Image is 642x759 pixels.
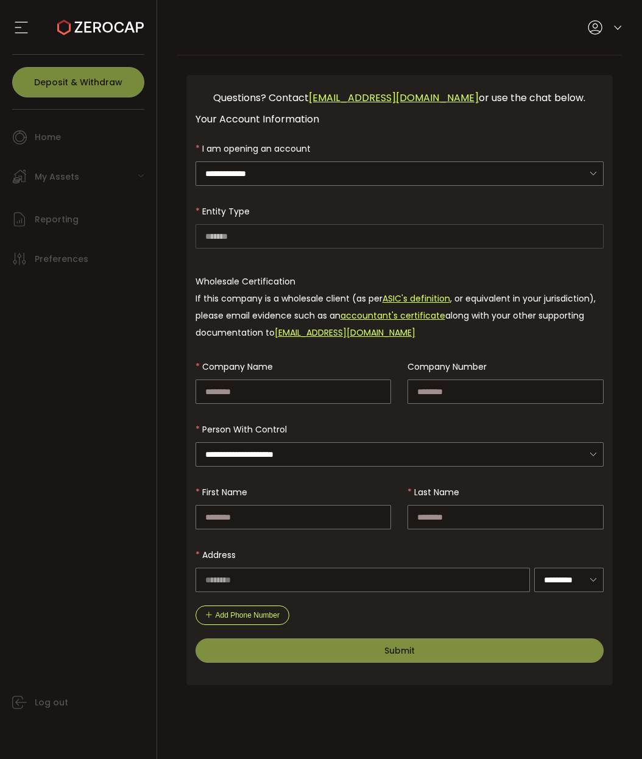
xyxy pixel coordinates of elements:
span: Home [35,129,61,146]
label: Address [196,549,243,561]
a: accountant's certificate [340,309,445,322]
div: Wholesale Certification If this company is a wholesale client (as per , or equivalent in your jur... [196,273,604,341]
span: Add Phone Number [216,611,280,620]
button: Add Phone Number [196,605,289,625]
span: Deposit & Withdraw [34,78,122,86]
span: My Assets [35,168,79,186]
div: Questions? Contact or use the chat below. [196,84,604,111]
button: Deposit & Withdraw [12,67,144,97]
a: [EMAIL_ADDRESS][DOMAIN_NAME] [309,91,479,105]
button: Submit [196,638,604,663]
span: Submit [384,644,415,657]
span: Log out [35,694,68,711]
div: Your Account Information [196,111,604,127]
a: ASIC's definition [383,292,450,305]
span: Preferences [35,250,88,268]
a: [EMAIL_ADDRESS][DOMAIN_NAME] [275,327,415,339]
span: Reporting [35,211,79,228]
